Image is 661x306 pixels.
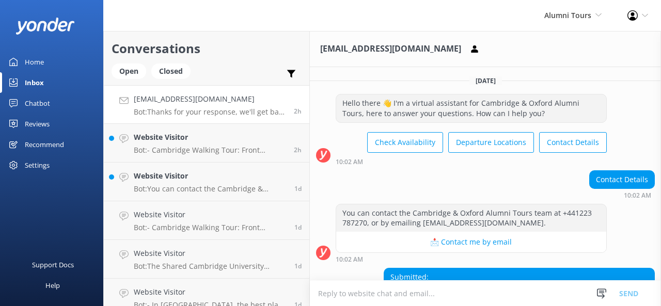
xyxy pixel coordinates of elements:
p: Bot: You can contact the Cambridge & Oxford Alumni Tours team at +441223 787270. [134,184,287,194]
strong: 10:02 AM [336,159,363,165]
span: Alumni Tours [544,10,591,20]
div: Open [112,63,146,79]
div: Oct 04 2025 10:02am (UTC +01:00) Europe/Dublin [589,191,655,199]
a: Website VisitorBot:You can contact the Cambridge & Oxford Alumni Tours team at +441223 787270.1d [104,163,309,201]
div: Reviews [25,114,50,134]
strong: 10:02 AM [336,256,363,263]
div: Oct 04 2025 10:02am (UTC +01:00) Europe/Dublin [336,255,607,263]
button: 📩 Contact me by email [336,232,606,252]
div: Hello there 👋 I'm a virtual assistant for Cambridge & Oxford Alumni Tours, here to answer your qu... [336,94,606,122]
h2: Conversations [112,39,302,58]
span: Oct 02 2025 04:04pm (UTC +01:00) Europe/Dublin [294,262,302,270]
span: Oct 04 2025 10:01am (UTC +01:00) Europe/Dublin [294,146,302,154]
div: Contact Details [590,171,654,188]
span: Oct 04 2025 10:06am (UTC +01:00) Europe/Dublin [294,107,302,116]
span: [DATE] [469,76,502,85]
img: yonder-white-logo.png [15,18,75,35]
a: [EMAIL_ADDRESS][DOMAIN_NAME]Bot:Thanks for your response, we'll get back to you as soon as we can... [104,85,309,124]
a: Closed [151,65,196,76]
div: Oct 04 2025 10:02am (UTC +01:00) Europe/Dublin [336,158,607,165]
a: Website VisitorBot:- Cambridge Walking Tour: Front entrance of [GEOGRAPHIC_DATA], [GEOGRAPHIC_DAT... [104,201,309,240]
button: Contact Details [539,132,607,153]
div: Closed [151,63,191,79]
p: Bot: - Cambridge Walking Tour: Front entrance of [GEOGRAPHIC_DATA], [GEOGRAPHIC_DATA] 1ST. - [GEO... [134,223,287,232]
a: Open [112,65,151,76]
p: Bot: Thanks for your response, we'll get back to you as soon as we can during opening hours. [134,107,286,117]
div: Support Docs [32,254,74,275]
h4: Website Visitor [134,248,287,259]
span: Oct 03 2025 10:45am (UTC +01:00) Europe/Dublin [294,223,302,232]
a: Website VisitorBot:The Shared Cambridge University Walking Tour does not include entry to [GEOGRA... [104,240,309,279]
button: Departure Locations [448,132,534,153]
h4: Website Visitor [134,132,286,143]
a: Website VisitorBot:- Cambridge Walking Tour: Front entrance of [GEOGRAPHIC_DATA], [GEOGRAPHIC_DAT... [104,124,309,163]
h4: Website Visitor [134,209,287,220]
div: Recommend [25,134,64,155]
h4: [EMAIL_ADDRESS][DOMAIN_NAME] [134,93,286,105]
h4: Website Visitor [134,170,287,182]
h3: [EMAIL_ADDRESS][DOMAIN_NAME] [320,42,461,56]
div: You can contact the Cambridge & Oxford Alumni Tours team at +441223 787270, or by emailing [EMAIL... [336,204,606,232]
h4: Website Visitor [134,286,287,298]
div: Chatbot [25,93,50,114]
span: Oct 03 2025 11:32am (UTC +01:00) Europe/Dublin [294,184,302,193]
p: Bot: - Cambridge Walking Tour: Front entrance of [GEOGRAPHIC_DATA], [GEOGRAPHIC_DATA] 1ST. - [GEO... [134,146,286,155]
button: Check Availability [367,132,443,153]
div: Inbox [25,72,44,93]
div: Settings [25,155,50,175]
strong: 10:02 AM [624,192,651,199]
div: Help [45,275,60,296]
p: Bot: The Shared Cambridge University Walking Tour does not include entry to [GEOGRAPHIC_DATA] unl... [134,262,287,271]
div: Home [25,52,44,72]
